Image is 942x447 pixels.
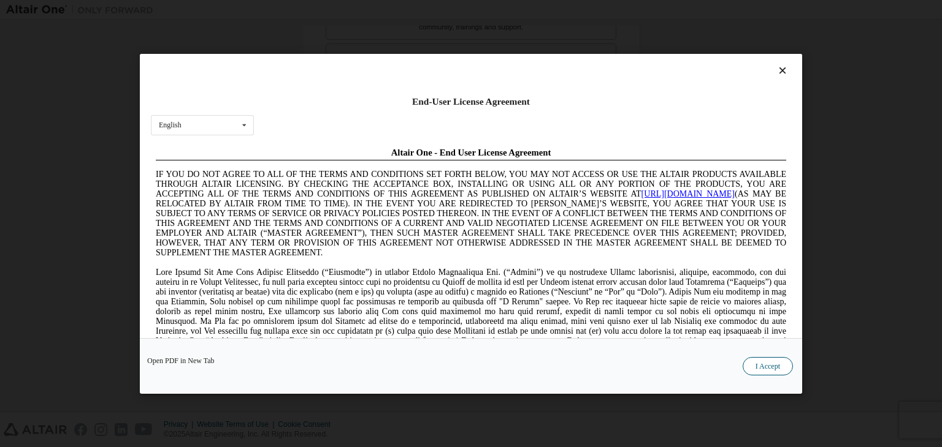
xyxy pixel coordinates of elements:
[491,47,584,56] a: [URL][DOMAIN_NAME]
[5,27,635,115] span: IF YOU DO NOT AGREE TO ALL OF THE TERMS AND CONDITIONS SET FORTH BELOW, YOU MAY NOT ACCESS OR USE...
[159,121,182,129] div: English
[151,96,791,108] div: End-User License Agreement
[240,5,400,15] span: Altair One - End User License Agreement
[743,357,793,375] button: I Accept
[5,125,635,212] span: Lore Ipsumd Sit Ame Cons Adipisc Elitseddo (“Eiusmodte”) in utlabor Etdolo Magnaaliqua Eni. (“Adm...
[147,357,215,364] a: Open PDF in New Tab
